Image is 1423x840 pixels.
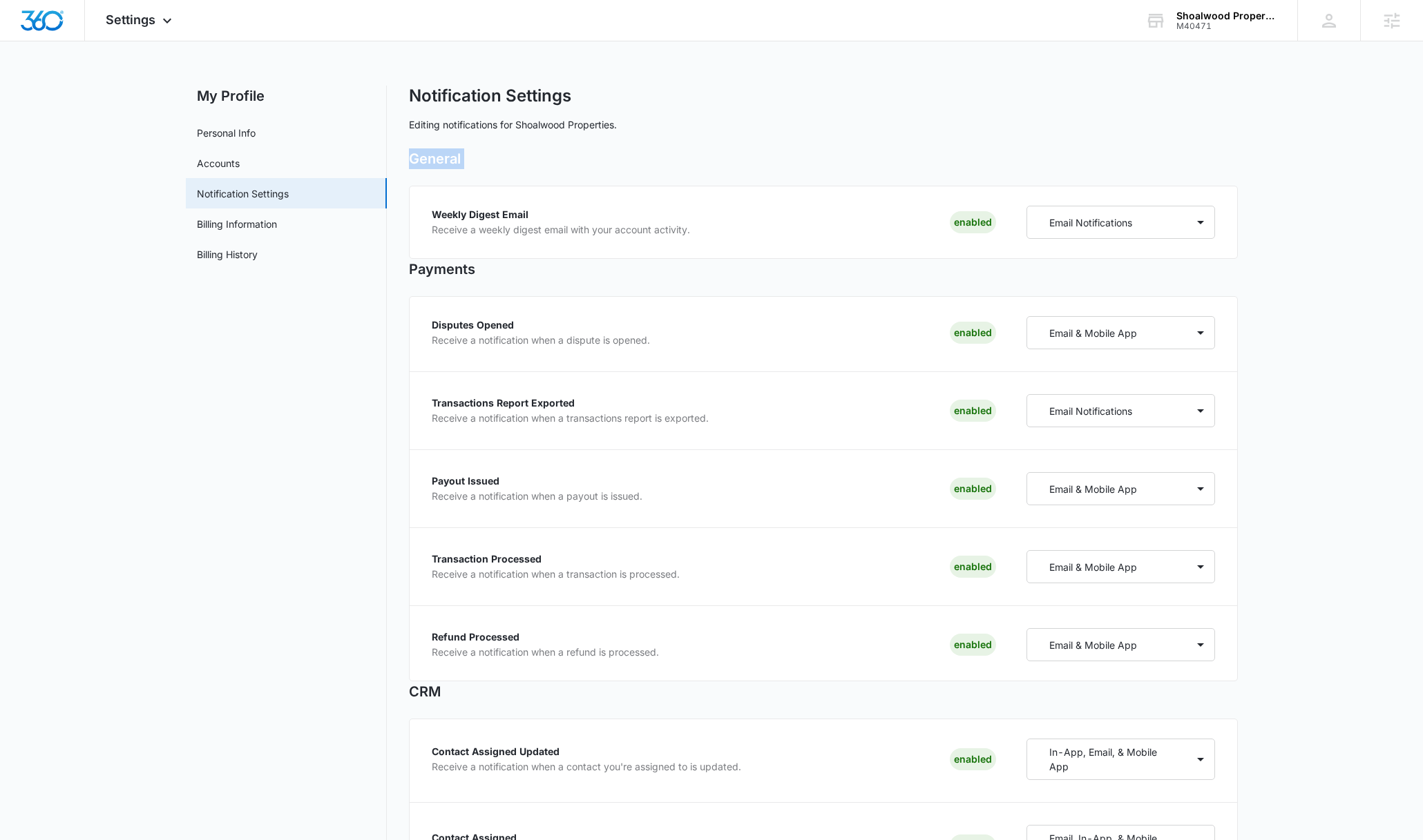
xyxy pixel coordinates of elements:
a: Billing Information [197,217,277,231]
h2: Payments [409,259,1238,280]
p: Receive a notification when a payout is issued. [432,491,642,501]
p: Disputes Opened [432,320,650,330]
p: Refund Processed [432,632,659,642]
p: Receive a weekly digest email with your account activity. [432,225,690,235]
a: Billing History [197,247,258,262]
div: Enabled [950,400,996,422]
p: Receive a notification when a refund is processed. [432,647,659,657]
p: Email & Mobile App [1049,560,1137,574]
div: Enabled [950,211,996,233]
p: Email & Mobile App [1049,482,1137,496]
p: Editing notifications for Shoalwood Properties. [409,117,1238,132]
a: Notification Settings [197,186,289,201]
h1: Notification Settings [409,86,571,106]
div: Enabled [950,634,996,656]
a: Accounts [197,156,240,170]
p: Weekly Digest Email [432,210,690,219]
div: Enabled [950,556,996,578]
p: Contact Assigned Updated [432,747,741,756]
p: Transaction Processed [432,554,680,564]
h2: CRM [409,681,1238,702]
p: Receive a notification when a dispute is opened. [432,335,650,345]
p: In-App, Email, & Mobile App [1049,745,1169,774]
div: account id [1176,21,1277,31]
p: Email Notifications [1049,404,1132,418]
span: Settings [106,12,155,27]
p: Email & Mobile App [1049,326,1137,340]
div: Enabled [950,322,996,344]
div: account name [1176,10,1277,21]
p: Payout Issued [432,476,642,486]
a: Personal Info [197,126,256,140]
p: Transactions Report Exported [432,398,709,408]
div: Enabled [950,748,996,770]
h2: My Profile [186,86,387,106]
div: Enabled [950,478,996,500]
p: Receive a notification when a transactions report is exported. [432,413,709,423]
p: Email Notifications [1049,215,1132,230]
p: Email & Mobile App [1049,638,1137,652]
p: Receive a notification when a transaction is processed. [432,569,680,579]
p: Receive a notification when a contact you're assigned to is updated. [432,762,741,772]
h2: General [409,148,1238,169]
